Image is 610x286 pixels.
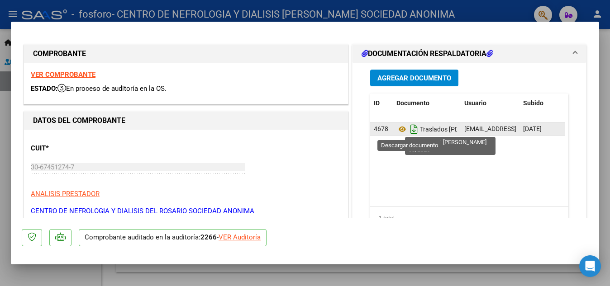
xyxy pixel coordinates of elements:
[461,94,519,113] datatable-header-cell: Usuario
[219,232,261,243] div: VER Auditoría
[33,116,125,125] strong: DATOS DEL COMPROBANTE
[33,49,86,58] strong: COMPROBANTE
[370,70,458,86] button: Agregar Documento
[353,45,586,63] mat-expansion-panel-header: DOCUMENTACIÓN RESPALDATORIA
[408,122,420,136] i: Descargar documento
[370,94,393,113] datatable-header-cell: ID
[57,84,167,93] span: En proceso de auditoría en la OS.
[374,125,388,132] span: 4678
[31,70,95,79] a: VER COMPROBANTE
[464,99,486,107] span: Usuario
[579,255,601,277] div: Open Intercom Messenger
[31,143,124,154] p: CUIT
[396,99,429,107] span: Documento
[200,233,217,241] strong: 2266
[362,48,493,59] h1: DOCUMENTACIÓN RESPALDATORIA
[377,74,451,82] span: Agregar Documento
[523,99,543,107] span: Subido
[519,94,565,113] datatable-header-cell: Subido
[374,99,380,107] span: ID
[31,84,57,93] span: ESTADO:
[523,125,542,132] span: [DATE]
[370,207,568,230] div: 1 total
[31,206,341,216] p: CENTRO DE NEFROLOGIA Y DIALISIS DEL ROSARIO SOCIEDAD ANONIMA
[393,94,461,113] datatable-header-cell: Documento
[396,126,523,133] span: Traslados [PERSON_NAME] 08/2025
[353,63,586,250] div: DOCUMENTACIÓN RESPALDATORIA
[31,190,100,198] span: ANALISIS PRESTADOR
[79,229,267,247] p: Comprobante auditado en la auditoría: -
[565,94,610,113] datatable-header-cell: Acción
